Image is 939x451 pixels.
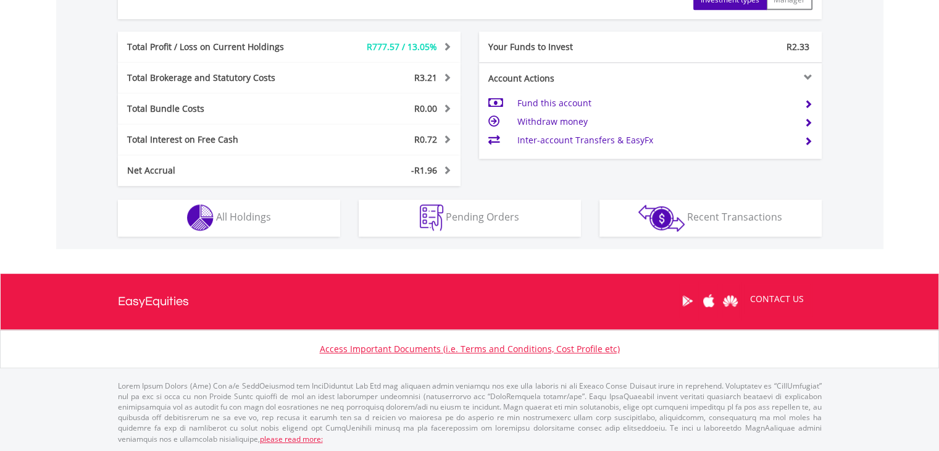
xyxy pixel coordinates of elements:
[260,434,323,444] a: please read more:
[118,103,318,115] div: Total Bundle Costs
[720,282,741,320] a: Huawei
[118,41,318,53] div: Total Profit / Loss on Current Holdings
[687,210,782,224] span: Recent Transactions
[320,343,620,355] a: Access Important Documents (i.e. Terms and Conditions, Cost Profile etc)
[677,282,698,320] a: Google Play
[741,282,812,316] a: CONTACT US
[118,133,318,146] div: Total Interest on Free Cash
[411,164,437,176] span: -R1.96
[446,210,519,224] span: Pending Orders
[517,131,794,150] td: Inter-account Transfers & EasyFx
[599,200,822,237] button: Recent Transactions
[118,164,318,177] div: Net Accrual
[517,94,794,112] td: Fund this account
[787,41,809,53] span: R2.33
[118,381,822,444] p: Lorem Ipsum Dolors (Ame) Con a/e SeddOeiusmod tem InciDiduntut Lab Etd mag aliquaen admin veniamq...
[479,41,651,53] div: Your Funds to Invest
[367,41,437,53] span: R777.57 / 13.05%
[638,204,685,232] img: transactions-zar-wht.png
[414,72,437,83] span: R3.21
[698,282,720,320] a: Apple
[420,204,443,231] img: pending_instructions-wht.png
[414,103,437,114] span: R0.00
[118,274,189,329] a: EasyEquities
[414,133,437,145] span: R0.72
[517,112,794,131] td: Withdraw money
[118,72,318,84] div: Total Brokerage and Statutory Costs
[216,210,271,224] span: All Holdings
[359,200,581,237] button: Pending Orders
[187,204,214,231] img: holdings-wht.png
[118,200,340,237] button: All Holdings
[479,72,651,85] div: Account Actions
